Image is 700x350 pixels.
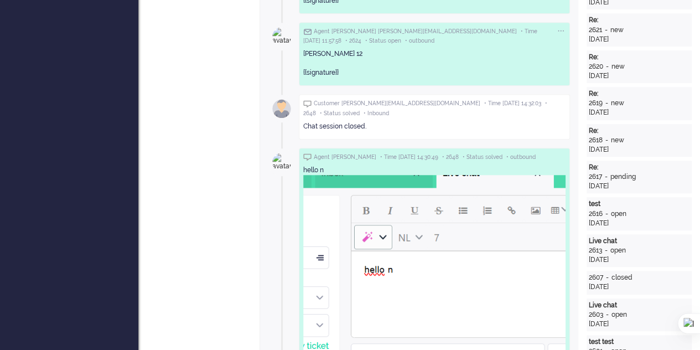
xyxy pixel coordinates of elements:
div: - [603,62,611,71]
span: • Time [DATE] 14:32:03 [484,100,541,106]
div: [DATE] [589,108,689,117]
span: • Inbound [364,110,389,116]
span: • Status open [365,38,401,44]
span: • outbound [405,38,434,44]
div: Re: [589,126,689,136]
div: 2617 [589,172,602,182]
div: - [602,25,610,35]
img: ic_e-mail_grey.svg [303,28,312,35]
div: Re: [589,16,689,25]
div: 2618 [589,136,603,145]
div: [DATE] [589,71,689,81]
div: pending [610,172,636,182]
span: • Time [DATE] 14:30:49 [380,154,438,160]
div: 2619 [589,99,603,108]
img: ic_chat_grey.svg [303,100,312,107]
div: - [603,99,611,108]
div: [DATE] [589,320,689,329]
img: avatar [268,148,295,176]
div: Live chat [589,301,689,310]
div: test [589,199,689,209]
img: ic_chat_grey.svg [303,153,312,161]
div: [DATE] [589,145,689,155]
span: Agent [PERSON_NAME] [314,154,376,160]
div: open [611,209,626,219]
div: 2621 [589,25,602,35]
div: [DATE] [589,255,689,265]
div: closed [611,273,632,282]
div: test test [589,337,689,347]
span: • outbound [506,154,536,160]
div: 2616 [589,209,603,219]
div: open [610,246,626,255]
div: new [610,25,624,35]
span: • Time [DATE] 11:57:58 [303,28,537,44]
div: [DATE] [589,182,689,191]
div: new [611,99,624,108]
div: 2620 [589,62,603,71]
div: [DATE] [589,35,689,44]
div: - [603,273,611,282]
span: Agent [PERSON_NAME] [PERSON_NAME][EMAIL_ADDRESS][DOMAIN_NAME] [314,28,517,34]
span: • Status solved [463,154,502,160]
div: Re: [589,163,689,172]
div: Re: [589,89,689,99]
div: Re: [589,53,689,62]
span: • Status solved [320,110,360,116]
div: - [602,246,610,255]
img: avatar [268,95,295,122]
div: - [603,209,611,219]
span: • 2648 [303,100,547,116]
div: Live chat [589,236,689,246]
div: 2603 [589,310,603,320]
div: - [603,310,611,320]
div: [PERSON_NAME] 12 {{signature}} [303,49,566,78]
div: - [602,172,610,182]
div: new [611,62,625,71]
img: avatar [268,23,295,50]
span: • 2624 [345,38,361,44]
div: Chat session closed. [303,122,566,131]
div: [DATE] [589,219,689,228]
div: 2613 [589,246,602,255]
div: 2607 [589,273,603,282]
div: [DATE] [589,282,689,292]
body: Rich Text Area. Press ALT-0 for help. [4,4,298,49]
span: Customer [PERSON_NAME][EMAIL_ADDRESS][DOMAIN_NAME] [314,100,480,106]
div: open [611,310,627,320]
div: new [611,136,624,145]
span: • 2648 [442,154,459,160]
div: - [603,136,611,145]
